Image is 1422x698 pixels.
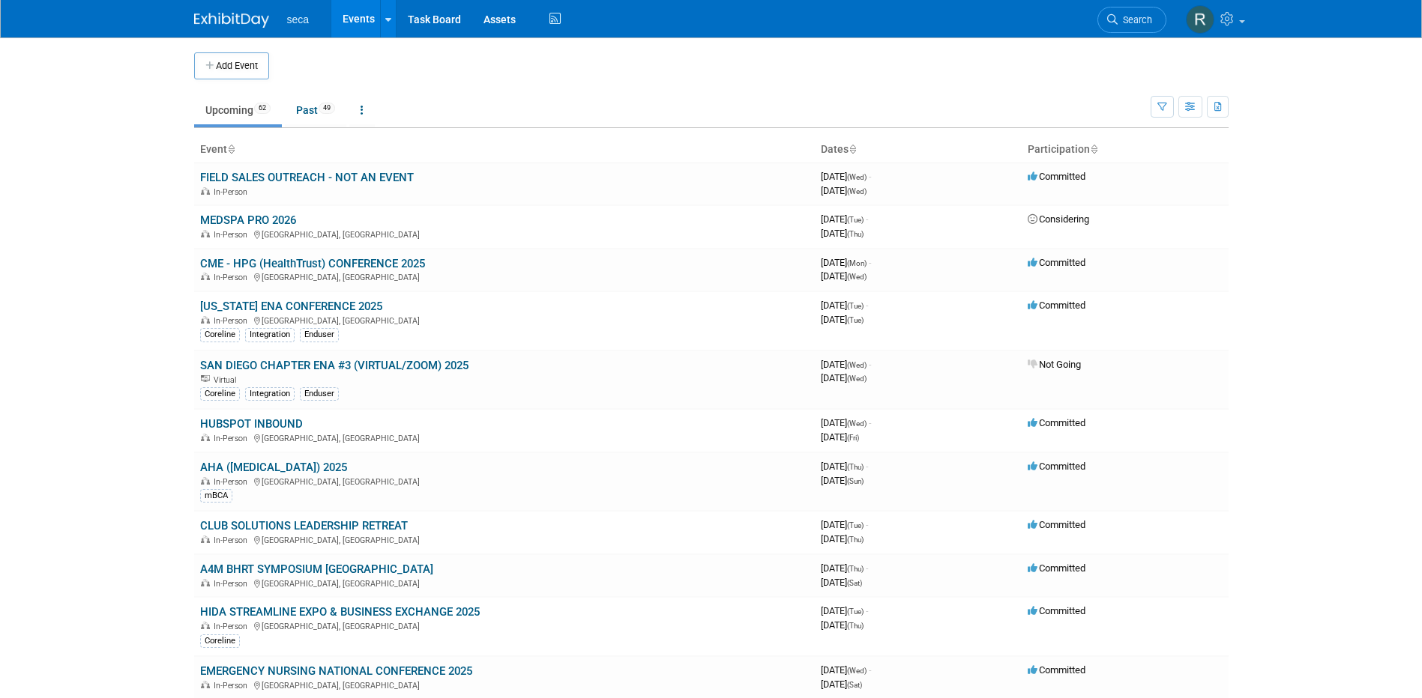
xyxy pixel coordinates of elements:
div: [GEOGRAPHIC_DATA], [GEOGRAPHIC_DATA] [200,314,809,326]
span: [DATE] [821,431,859,443]
span: [DATE] [821,519,868,530]
div: [GEOGRAPHIC_DATA], [GEOGRAPHIC_DATA] [200,270,809,282]
div: Integration [245,387,295,401]
span: [DATE] [821,185,867,196]
span: [DATE] [821,300,868,311]
span: Committed [1028,519,1085,530]
a: AHA ([MEDICAL_DATA]) 2025 [200,461,347,474]
span: [DATE] [821,664,871,676]
span: - [866,605,868,616]
span: (Sat) [847,579,862,587]
img: In-Person Event [201,230,210,237]
span: In-Person [214,316,252,326]
span: (Thu) [847,535,864,544]
span: - [866,461,868,472]
span: (Sun) [847,477,864,485]
span: In-Person [214,187,252,197]
div: Enduser [300,328,339,342]
button: Add Event [194,52,269,79]
span: In-Person [214,579,252,589]
span: (Tue) [847,216,864,224]
a: CLUB SOLUTIONS LEADERSHIP RETREAT [200,519,408,532]
div: [GEOGRAPHIC_DATA], [GEOGRAPHIC_DATA] [200,475,809,487]
th: Participation [1022,137,1229,163]
span: (Thu) [847,622,864,630]
img: In-Person Event [201,434,210,441]
span: [DATE] [821,359,871,370]
span: - [869,257,871,268]
span: [DATE] [821,562,868,574]
a: CME - HPG (HealthTrust) CONFERENCE 2025 [200,257,425,270]
img: In-Person Event [201,579,210,586]
span: seca [287,13,310,25]
img: Virtual Event [201,375,210,383]
div: [GEOGRAPHIC_DATA], [GEOGRAPHIC_DATA] [200,431,809,443]
span: In-Person [214,535,252,545]
th: Dates [815,137,1022,163]
span: [DATE] [821,257,871,268]
span: [DATE] [821,171,871,182]
a: A4M BHRT SYMPOSIUM [GEOGRAPHIC_DATA] [200,562,433,576]
span: Virtual [214,375,241,385]
span: (Sat) [847,681,862,689]
span: (Wed) [847,667,867,675]
span: (Tue) [847,607,864,616]
span: (Wed) [847,419,867,428]
span: - [866,213,868,225]
img: In-Person Event [201,622,210,629]
span: - [869,664,871,676]
span: [DATE] [821,372,867,383]
span: (Wed) [847,374,867,383]
span: - [866,300,868,311]
a: Search [1097,7,1166,33]
span: (Tue) [847,521,864,529]
span: Committed [1028,257,1085,268]
span: [DATE] [821,417,871,428]
img: In-Person Event [201,187,210,195]
a: Sort by Participation Type [1090,143,1097,155]
span: [DATE] [821,461,868,472]
span: [DATE] [821,577,862,588]
span: [DATE] [821,605,868,616]
span: (Fri) [847,434,859,442]
span: 62 [254,103,271,114]
a: MEDSPA PRO 2026 [200,213,296,227]
span: (Mon) [847,259,867,267]
a: EMERGENCY NURSING NATIONAL CONFERENCE 2025 [200,664,472,678]
span: [DATE] [821,314,864,325]
div: mBCA [200,489,232,503]
span: (Tue) [847,316,864,324]
a: Past49 [285,96,346,124]
img: In-Person Event [201,273,210,280]
th: Event [194,137,815,163]
span: In-Person [214,230,252,240]
span: (Tue) [847,302,864,310]
span: Committed [1028,664,1085,676]
span: (Thu) [847,230,864,238]
span: (Wed) [847,173,867,181]
a: Sort by Start Date [849,143,856,155]
span: Search [1118,14,1152,25]
span: - [869,171,871,182]
span: Committed [1028,417,1085,428]
a: HIDA STREAMLINE EXPO & BUSINESS EXCHANGE 2025 [200,605,480,619]
span: - [869,359,871,370]
div: [GEOGRAPHIC_DATA], [GEOGRAPHIC_DATA] [200,619,809,631]
img: In-Person Event [201,477,210,485]
span: - [869,417,871,428]
img: In-Person Event [201,681,210,688]
span: Committed [1028,171,1085,182]
span: (Wed) [847,273,867,281]
span: Committed [1028,461,1085,472]
span: In-Person [214,434,252,443]
span: (Wed) [847,187,867,195]
span: Committed [1028,605,1085,616]
span: [DATE] [821,228,864,239]
div: [GEOGRAPHIC_DATA], [GEOGRAPHIC_DATA] [200,228,809,240]
img: Rachel Jordan [1186,5,1214,34]
span: [DATE] [821,213,868,225]
a: HUBSPOT INBOUND [200,417,303,431]
a: Sort by Event Name [227,143,235,155]
span: Committed [1028,562,1085,574]
span: In-Person [214,681,252,691]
